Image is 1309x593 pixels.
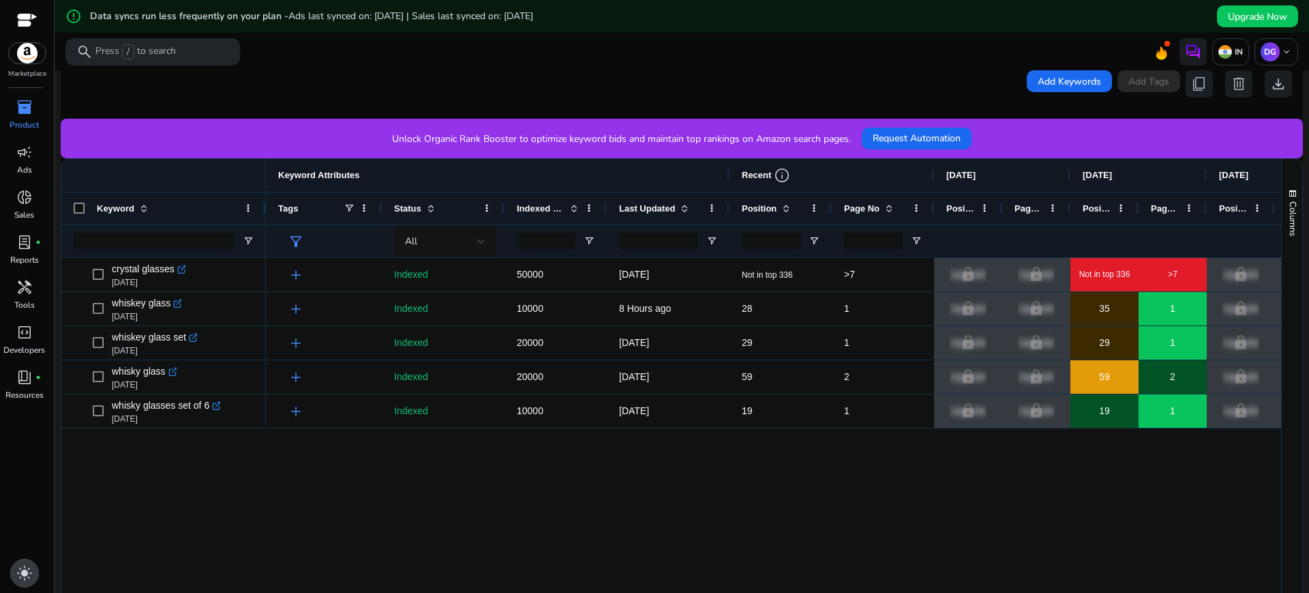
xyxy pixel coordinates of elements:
span: 59 [742,371,753,382]
span: Position [742,203,777,214]
span: add [288,335,304,351]
span: 1 [844,303,849,314]
span: 10000 [517,303,543,314]
p: Unlock Organic Rank Booster to optimize keyword bids and maintain top rankings on Amazon search p... [392,132,851,146]
span: add [288,369,304,386]
span: fiber_manual_record [35,375,41,380]
button: Open Filter Menu [911,235,922,246]
span: 19 [1099,397,1110,425]
input: Page No Filter Input [844,233,903,249]
span: Tags [278,203,298,214]
p: [DATE] [112,311,181,322]
span: Position [1219,203,1248,214]
span: Position [946,203,975,214]
input: Last Updated Filter Input [619,233,698,249]
p: IN [1232,46,1243,57]
h5: Data syncs run less frequently on your plan - [90,11,533,23]
span: add [288,403,304,420]
p: Marketplace [8,69,46,79]
span: Page No [844,203,879,214]
p: Upgrade [950,363,987,391]
span: [DATE] [1219,170,1248,180]
p: Ads [17,164,32,176]
span: 1 [1170,295,1175,323]
span: 1 [844,405,849,416]
span: Upgrade Now [1228,10,1287,24]
button: Request Automation [862,128,972,149]
span: handyman [16,279,33,295]
span: Not in top 336 [1079,269,1130,280]
span: 2 [1170,363,1175,391]
p: Upgrade [1222,261,1259,289]
span: / [122,44,134,59]
span: donut_small [16,189,33,205]
span: 1 [1170,329,1175,357]
p: Upgrade [950,295,987,323]
span: add [288,301,304,317]
span: code_blocks [16,324,33,341]
span: keyboard_arrow_down [1281,46,1292,57]
span: campaign [16,144,33,160]
p: Upgrade [1018,329,1055,357]
button: Add Keywords [1027,70,1112,92]
span: 29 [742,337,753,348]
span: Indexed [394,405,428,416]
p: Upgrade [1018,363,1055,391]
span: [DATE] [946,170,976,180]
span: [DATE] [619,337,649,348]
span: Columns [1287,201,1299,236]
p: Upgrade [1222,363,1259,391]
p: Upgrade [1018,295,1055,323]
span: filter_alt [288,233,304,250]
button: download [1265,70,1292,98]
p: DG [1261,42,1280,61]
span: 10000 [517,405,543,416]
span: >7 [844,269,855,280]
p: Upgrade [1018,261,1055,289]
span: 59 [1099,363,1110,391]
span: whiskey glass [112,293,170,313]
span: Ads last synced on: [DATE] | Sales last synced on: [DATE] [288,10,533,23]
span: Position [1083,203,1111,214]
img: amazon.svg [9,43,46,63]
span: 1 [1170,397,1175,425]
button: Upgrade Now [1217,5,1298,27]
p: [DATE] [112,379,177,390]
div: Recent [742,167,790,184]
p: Tools [14,299,35,311]
span: [DATE] [619,371,649,382]
span: Indexed [394,337,428,348]
span: light_mode [16,565,33,581]
input: Indexed Products Filter Input [517,233,575,249]
span: Status [394,203,421,214]
span: Indexed [394,303,428,314]
span: add [288,267,304,283]
span: Page No [1014,203,1043,214]
input: Keyword Filter Input [74,233,235,249]
button: Open Filter Menu [809,235,819,246]
img: in.svg [1218,45,1232,59]
p: Reports [10,254,39,266]
span: lab_profile [16,234,33,250]
p: Resources [5,389,44,401]
span: 35 [1099,295,1110,323]
span: whisky glasses set of 6 [112,396,209,415]
span: Keyword [97,203,134,214]
span: 19 [742,405,753,416]
span: 20000 [517,337,543,348]
span: inventory_2 [16,99,33,115]
input: Position Filter Input [742,233,800,249]
span: search [76,44,93,60]
p: Upgrade [1222,329,1259,357]
p: [DATE] [112,277,185,288]
span: info [774,167,790,184]
span: fiber_manual_record [35,240,41,245]
span: Add Keywords [1038,74,1101,89]
span: Indexed [394,371,428,382]
span: 2 [844,371,849,382]
span: All [405,235,417,248]
span: Indexed Products [517,203,565,214]
p: [DATE] [112,345,197,356]
button: Open Filter Menu [584,235,595,246]
span: Keyword Attributes [278,170,359,180]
